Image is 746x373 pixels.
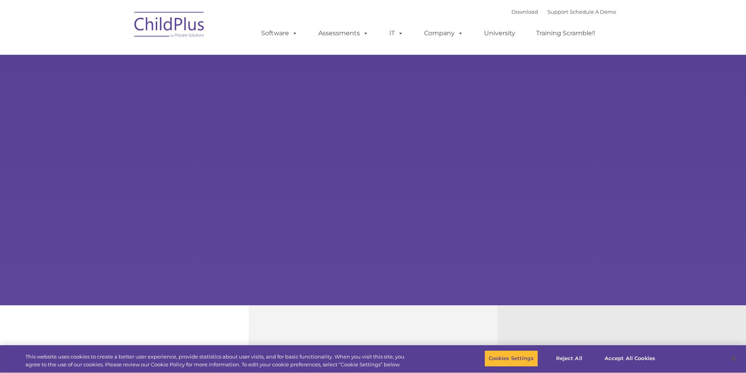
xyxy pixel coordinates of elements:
button: Reject All [545,350,594,367]
a: Software [253,25,305,41]
font: | [511,9,616,15]
button: Accept All Cookies [600,350,659,367]
a: Support [547,9,568,15]
img: ChildPlus by Procare Solutions [130,6,209,45]
div: This website uses cookies to create a better user experience, provide statistics about user visit... [25,353,410,368]
a: Company [416,25,471,41]
a: Training Scramble!! [528,25,603,41]
a: Assessments [311,25,376,41]
a: Schedule A Demo [570,9,616,15]
button: Close [725,350,742,367]
a: University [476,25,523,41]
button: Cookies Settings [484,350,538,367]
a: Download [511,9,538,15]
a: IT [381,25,411,41]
